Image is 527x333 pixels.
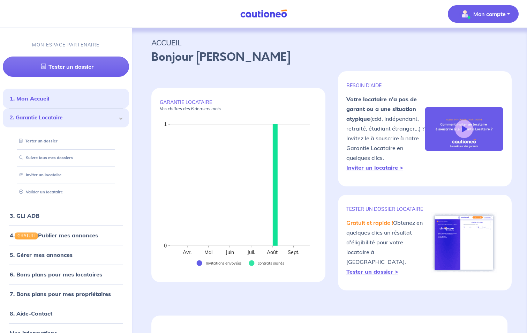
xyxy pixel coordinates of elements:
p: BESOIN D'AIDE [346,82,425,89]
a: Tester un dossier [16,139,58,143]
img: illu_account_valid_menu.svg [459,8,470,20]
img: simulateur.png [431,212,497,273]
div: 7. Bons plans pour mes propriétaires [3,287,129,301]
p: MON ESPACE PARTENAIRE [32,42,99,48]
div: 8. Aide-Contact [3,306,129,320]
div: 4.GRATUITPublier mes annonces [3,228,129,242]
a: 6. Bons plans pour mes locataires [10,271,102,278]
div: 6. Bons plans pour mes locataires [3,267,129,281]
a: 4.GRATUITPublier mes annonces [10,232,98,239]
p: ACCUEIL [151,36,507,49]
div: Tester un dossier [11,135,121,147]
a: Tester un dossier [3,57,129,77]
a: 1. Mon Accueil [10,95,49,102]
text: Juin [225,249,234,256]
a: 7. Bons plans pour mes propriétaires [10,290,111,297]
text: Août [267,249,278,256]
a: Inviter un locataire [16,173,61,178]
a: Valider un locataire [16,190,63,194]
a: Inviter un locataire > [346,164,403,171]
div: Inviter un locataire [11,170,121,181]
text: Mai [204,249,212,256]
a: Tester un dossier > [346,268,398,275]
img: Cautioneo [238,9,290,18]
p: Mon compte [473,10,506,18]
div: 1. Mon Accueil [3,92,129,106]
div: Suivre tous mes dossiers [11,153,121,164]
em: Vos chiffres des 6 derniers mois [160,106,221,111]
text: Avr. [183,249,191,256]
p: GARANTIE LOCATAIRE [160,99,317,112]
a: Suivre tous mes dossiers [16,156,73,161]
strong: Votre locataire n'a pas de garant ou a une situation atypique [346,96,417,122]
text: 1 [164,121,167,127]
span: 2. Garantie Locataire [10,114,117,122]
img: video-gli-new-none.jpg [425,107,503,151]
div: Valider un locataire [11,186,121,198]
p: Obtenez en quelques clics un résultat d'éligibilité pour votre locataire à [GEOGRAPHIC_DATA]. [346,218,425,276]
text: Sept. [288,249,299,256]
p: Bonjour [PERSON_NAME] [151,49,507,66]
button: illu_account_valid_menu.svgMon compte [448,5,519,23]
div: 2. Garantie Locataire [3,109,129,128]
em: Gratuit et rapide ! [346,219,393,226]
p: TESTER un dossier locataire [346,206,425,212]
text: 0 [164,243,167,249]
a: 3. GLI ADB [10,212,39,219]
div: 3. GLI ADB [3,209,129,223]
a: 5. Gérer mes annonces [10,251,73,258]
div: 5. Gérer mes annonces [3,248,129,262]
p: (cdd, indépendant, retraité, étudiant étranger...) ? Invitez le à souscrire à notre Garantie Loca... [346,94,425,172]
text: Juil. [247,249,255,256]
a: 8. Aide-Contact [10,310,52,317]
